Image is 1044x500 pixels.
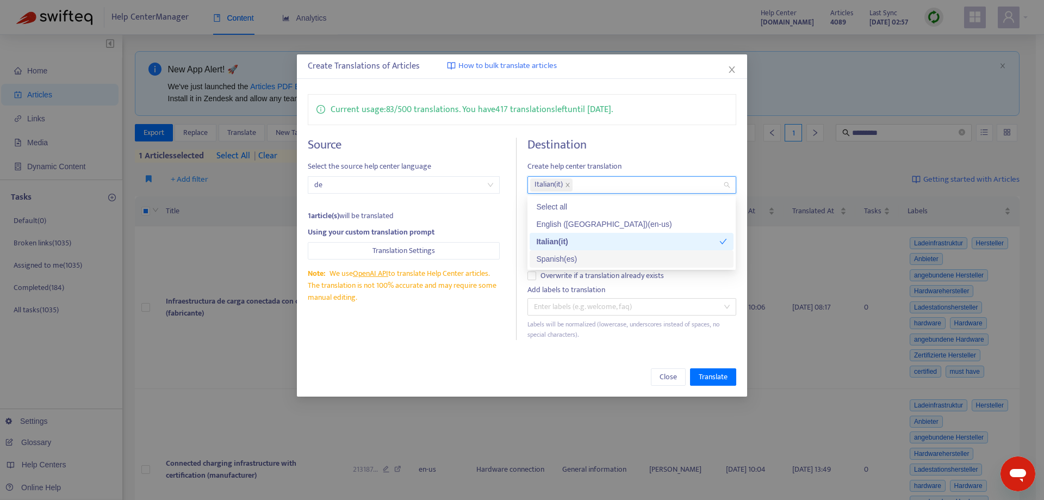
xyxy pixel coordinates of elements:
h4: Source [308,138,500,152]
div: Labels will be normalized (lowercase, underscores instead of spaces, no special characters). [527,319,736,340]
a: How to bulk translate articles [447,60,557,72]
span: Select the source help center language [308,161,500,172]
p: Current usage: 83 / 500 translations . You have 417 translations left until [DATE] . [331,103,613,116]
span: Close [660,371,677,383]
div: English ([GEOGRAPHIC_DATA]) ( en-us ) [536,218,727,230]
div: Select all [530,198,734,215]
span: close [565,182,570,188]
div: Add labels to translation [527,284,736,296]
span: Translate [699,371,728,383]
button: Close [726,64,738,76]
span: Overwrite if a translation already exists [536,270,668,282]
span: Translation Settings [372,245,435,257]
div: Using your custom translation prompt [308,226,500,238]
span: Italian ( it ) [535,178,563,192]
button: Translation Settings [308,242,500,260]
h4: Destination [527,138,736,152]
div: Spanish ( es ) [536,253,727,265]
div: Italian ( it ) [536,236,719,248]
button: Translate [690,368,736,386]
span: de [314,177,493,193]
div: Select all [536,201,727,213]
img: image-link [447,61,456,70]
iframe: Schaltfläche zum Öffnen des Messaging-Fensters [1000,456,1035,491]
span: close [728,65,736,74]
button: Close [651,368,686,386]
span: check [719,238,727,245]
div: We use to translate Help Center articles. The translation is not 100% accurate and may require so... [308,268,500,304]
div: Create Translations of Articles [308,60,736,73]
span: Note: [308,267,325,280]
a: OpenAI API [353,267,388,280]
span: info-circle [316,103,325,114]
div: will be translated [308,210,500,222]
strong: 1 article(s) [308,209,339,222]
span: How to bulk translate articles [458,60,557,72]
span: Create help center translation [527,161,736,172]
